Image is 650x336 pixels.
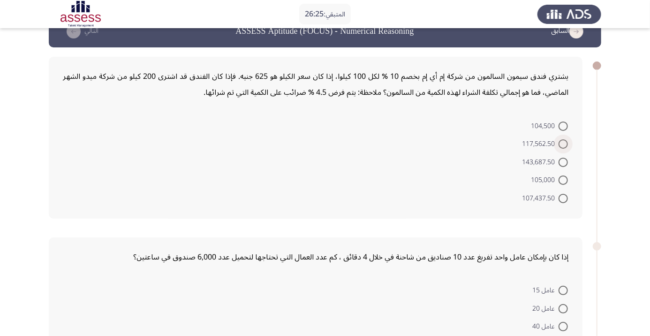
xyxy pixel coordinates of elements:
span: عامل 15 [532,285,559,296]
span: 26:25 [305,6,324,22]
span: عامل 40 [532,321,559,332]
span: 117,562.50 [522,138,559,150]
span: 143,687.50 [522,157,559,168]
span: 107,437.50 [522,193,559,204]
span: 105,000 [531,175,559,186]
span: 104,500 [531,121,559,132]
div: يشتري فندق سيمون السالمون من شركة إم أي إم بخصم 10 % لكل 100 كيلوا، إذا كان سعر الكيلو هو 625 جني... [63,69,568,100]
div: إذا كان بإمكان عامل واحد تفريغ عدد 10 صناديق من شاحنة في خلال 4 دقائق ، كم عدد العمال التي تحتاجه... [63,249,568,265]
span: عامل 20 [532,303,559,314]
button: load next page [60,24,101,39]
h3: ASSESS Aptitude (FOCUS) - Numerical Reasoning [236,25,414,37]
img: Assessment logo of ASSESS Focus 4 Module Assessment [49,1,113,27]
button: load previous page [548,24,590,39]
img: Assess Talent Management logo [537,1,601,27]
p: المتبقي: [305,8,345,20]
